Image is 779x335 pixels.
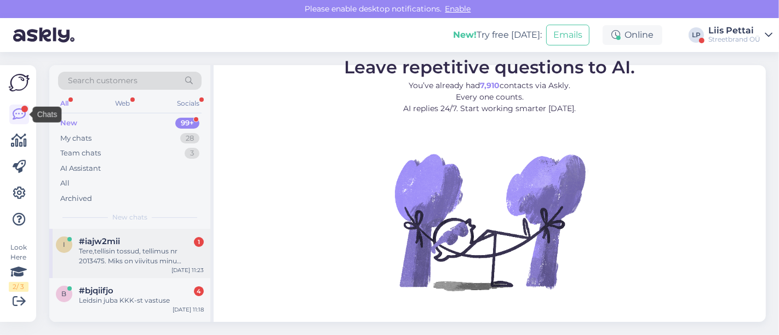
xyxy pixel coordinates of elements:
[68,75,138,86] span: Search customers
[33,107,62,123] div: Chats
[79,246,204,266] div: Tere,tellisin tossud, tellimus nr 2013475. Miks on viivitus minu tellimusega ja millaal tellimus ...
[60,193,92,204] div: Archived
[546,25,589,45] button: Emails
[60,178,70,189] div: All
[79,296,204,305] div: Leidsin juba KKK-st vastuse
[345,80,635,114] p: You’ve already had contacts via Askly. Every one counts. AI replies 24/7. Start working smarter [...
[194,286,204,296] div: 4
[185,148,199,159] div: 3
[453,30,477,40] b: New!
[708,35,760,44] div: Streetbrand OÜ
[345,56,635,78] span: Leave repetitive questions to AI.
[175,118,199,129] div: 99+
[194,237,204,247] div: 1
[60,148,101,159] div: Team chats
[9,242,28,292] div: Look Here
[689,27,704,43] div: LP
[391,123,588,320] img: No Chat active
[180,133,199,144] div: 28
[453,28,542,42] div: Try free [DATE]:
[442,4,474,14] span: Enable
[62,290,67,298] span: b
[58,96,71,111] div: All
[79,286,113,296] span: #bjqiifjo
[708,26,760,35] div: Liis Pettai
[112,212,147,222] span: New chats
[79,236,120,246] span: #iajw2mii
[60,133,91,144] div: My chats
[173,305,204,314] div: [DATE] 11:18
[9,74,30,91] img: Askly Logo
[63,240,65,249] span: i
[708,26,772,44] a: Liis PettaiStreetbrand OÜ
[603,25,662,45] div: Online
[171,266,204,274] div: [DATE] 11:23
[60,118,77,129] div: New
[9,282,28,292] div: 2 / 3
[480,80,500,90] b: 7,910
[113,96,133,111] div: Web
[175,96,202,111] div: Socials
[60,163,101,174] div: AI Assistant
